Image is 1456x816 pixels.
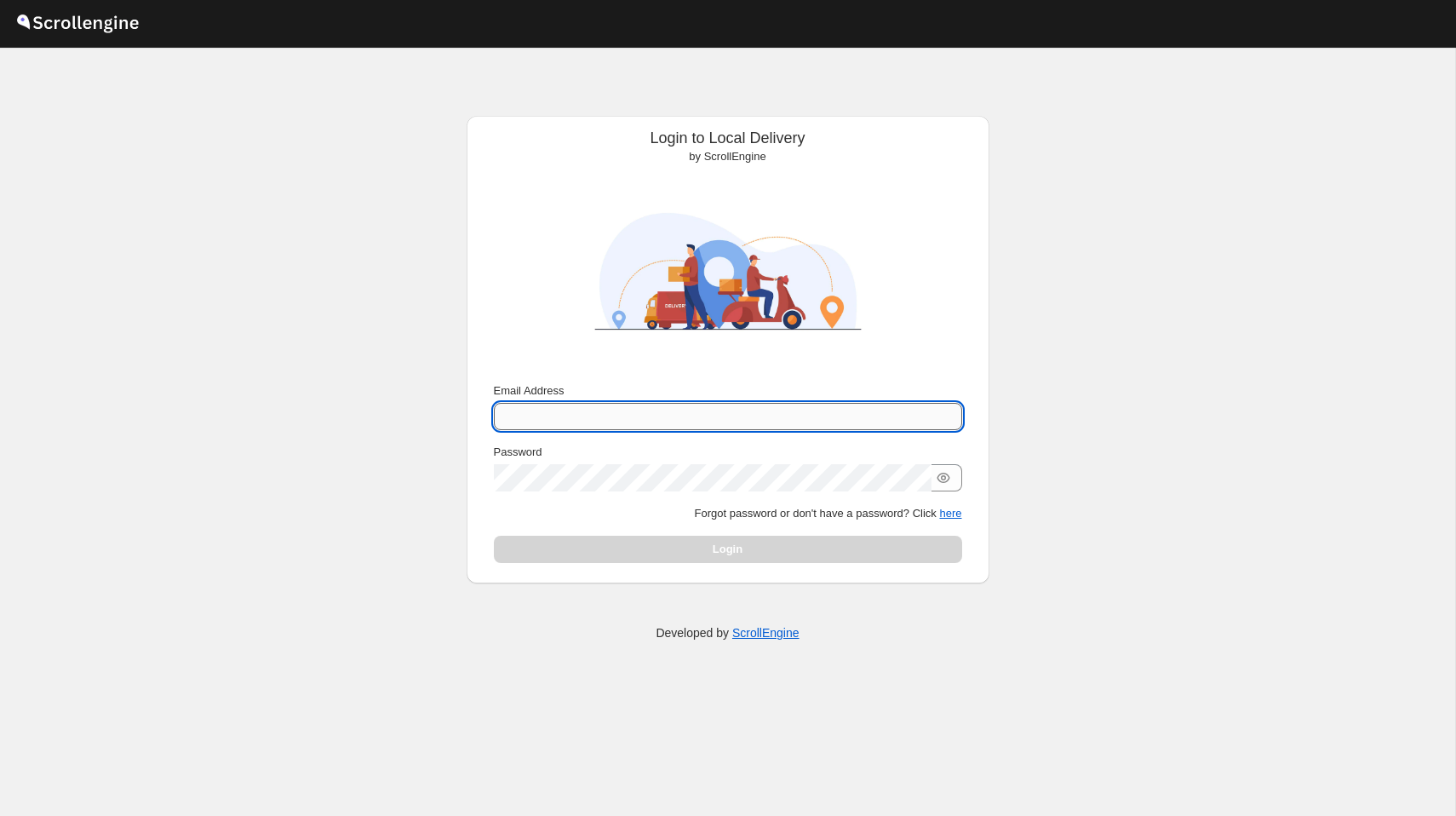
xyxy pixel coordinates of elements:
[494,505,962,522] p: Forgot password or don't have a password? Click
[480,129,976,165] div: Login to Local Delivery
[656,624,799,641] p: Developed by
[689,150,765,163] span: by ScrollEngine
[579,172,877,371] img: ScrollEngine
[939,507,961,520] button: here
[494,445,542,458] span: Password
[494,384,565,397] span: Email Address
[732,626,800,640] a: ScrollEngine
